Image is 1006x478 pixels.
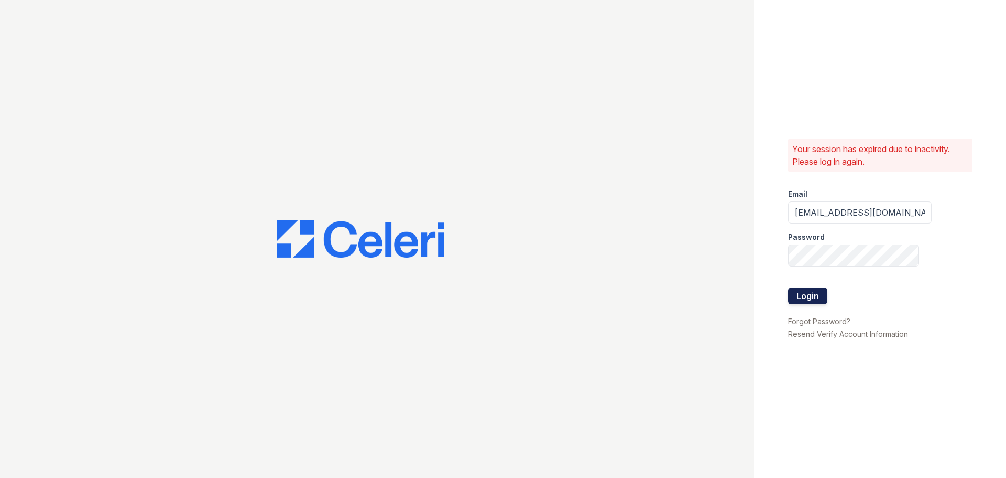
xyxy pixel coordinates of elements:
[792,143,968,168] p: Your session has expired due to inactivity. Please log in again.
[788,189,807,199] label: Email
[788,330,908,338] a: Resend Verify Account Information
[788,288,827,304] button: Login
[277,220,444,258] img: CE_Logo_Blue-a8612792a0a2168367f1c8372b55b34899dd931a85d93a1a3d3e32e68fde9ad4.png
[788,317,850,326] a: Forgot Password?
[788,232,825,242] label: Password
